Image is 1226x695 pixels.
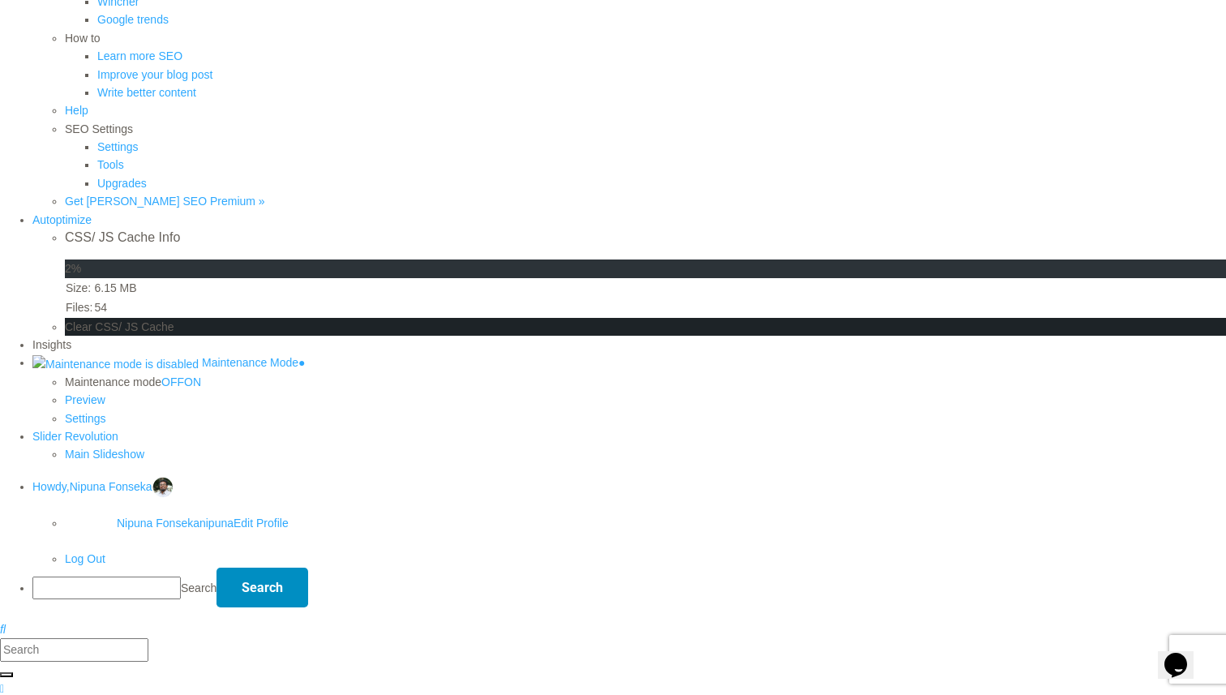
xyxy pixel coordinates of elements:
[161,375,184,388] span: OFF
[202,356,306,369] span: Maintenance Mode
[97,86,196,99] a: Write better content
[65,29,1226,47] div: How to
[97,68,212,81] a: Improve your blog post
[65,393,105,406] a: Preview
[65,104,88,117] a: Help
[199,517,234,530] span: nipuna
[97,13,169,26] a: Google trends
[65,373,1226,391] div: Maintenance mode
[65,552,105,565] a: Log Out
[65,448,144,461] span: Main Slideshow
[32,430,118,443] span: Slider Revolution
[181,579,216,597] label: Search
[65,195,265,208] a: Get [PERSON_NAME] SEO Premium »
[32,355,199,373] img: Maintenance mode is disabled
[32,480,174,493] a: Howdy,
[93,278,137,298] td: 6.15 MB
[184,375,201,388] span: ON
[234,517,289,530] span: Edit Profile
[32,498,1226,568] ul: Howdy, Nipuna Fonseka
[161,375,201,388] a: OFFON
[65,260,1226,277] div: 2%
[97,49,182,62] a: Learn more SEO
[32,213,92,226] span: Autoptimize
[65,318,1226,336] div: Clear CSS/ JS Cache
[65,298,93,317] td: Files:
[97,177,147,190] a: Upgrades
[32,338,71,351] span: Insights
[65,412,106,425] a: Settings
[216,568,308,607] input: Search
[93,298,137,317] td: 54
[117,517,199,530] span: Nipuna Fonseka
[70,480,152,493] span: Nipuna Fonseka
[65,229,1226,247] p: CSS/ JS Cache Info
[298,356,305,369] i: ●
[97,158,124,171] a: Tools
[65,278,93,298] td: Size:
[1158,630,1210,679] iframe: chat widget
[97,140,139,153] a: Settings
[65,120,1226,138] div: SEO Settings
